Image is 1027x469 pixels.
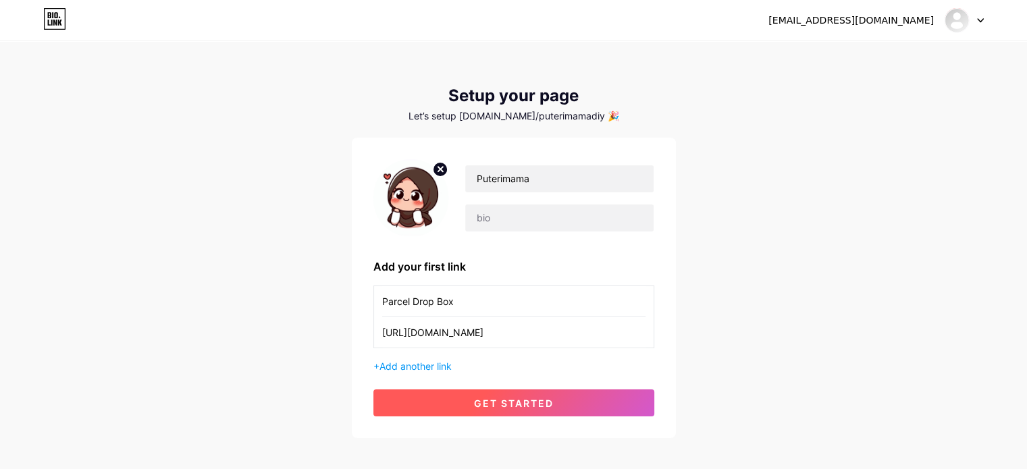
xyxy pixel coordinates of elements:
div: [EMAIL_ADDRESS][DOMAIN_NAME] [768,13,934,28]
div: Let’s setup [DOMAIN_NAME]/puterimamadiy 🎉 [352,111,676,121]
button: get started [373,389,654,416]
div: Setup your page [352,86,676,105]
span: Add another link [379,360,452,372]
input: Link name (My Instagram) [382,286,646,316]
input: Your name [465,165,653,192]
input: bio [465,204,653,231]
div: + [373,359,654,373]
input: URL (https://instagram.com/yourname) [382,317,646,348]
span: get started [474,397,554,409]
img: Ainul Ismail [944,7,970,33]
div: Add your first link [373,258,654,275]
img: profile pic [373,159,449,237]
